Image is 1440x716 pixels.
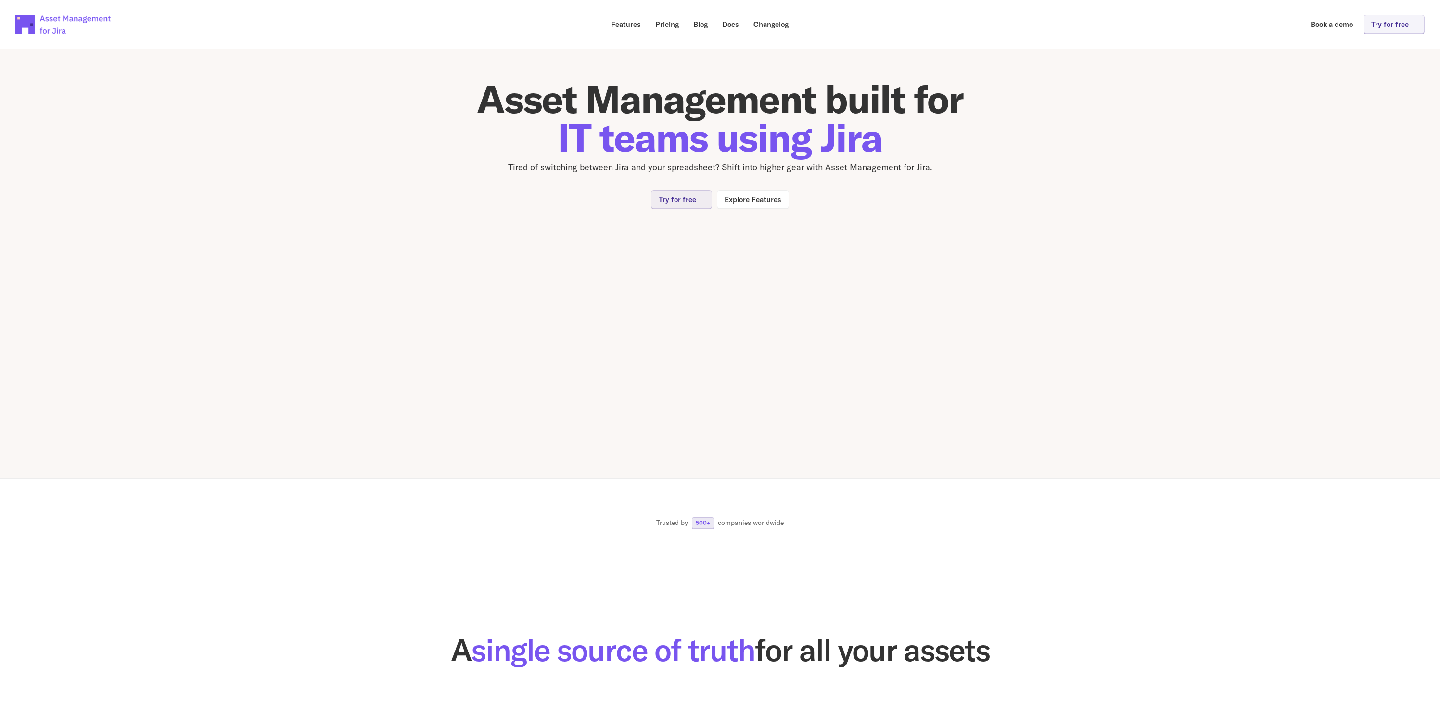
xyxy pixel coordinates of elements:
a: Blog [687,15,714,34]
a: Pricing [649,15,686,34]
p: Features [611,21,641,28]
p: Trusted by [656,518,688,528]
p: Blog [693,21,708,28]
a: Features [604,15,648,34]
p: Tired of switching between Jira and your spreadsheet? Shift into higher gear with Asset Managemen... [432,161,1009,175]
a: Try for free [1364,15,1425,34]
h1: Asset Management built for [432,80,1009,157]
p: Try for free [1371,21,1409,28]
a: Changelog [747,15,795,34]
a: Explore Features [717,190,789,209]
p: Try for free [659,196,696,203]
a: Book a demo [1304,15,1360,34]
p: Pricing [655,21,679,28]
a: Try for free [651,190,712,209]
span: single source of truth [471,630,755,669]
h2: A for all your assets [383,635,1057,665]
p: Changelog [753,21,789,28]
p: companies worldwide [718,518,784,528]
span: IT teams using Jira [558,113,882,162]
p: 500+ [696,520,710,526]
p: Book a demo [1311,21,1353,28]
a: Docs [715,15,746,34]
p: Explore Features [725,196,781,203]
p: Docs [722,21,739,28]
